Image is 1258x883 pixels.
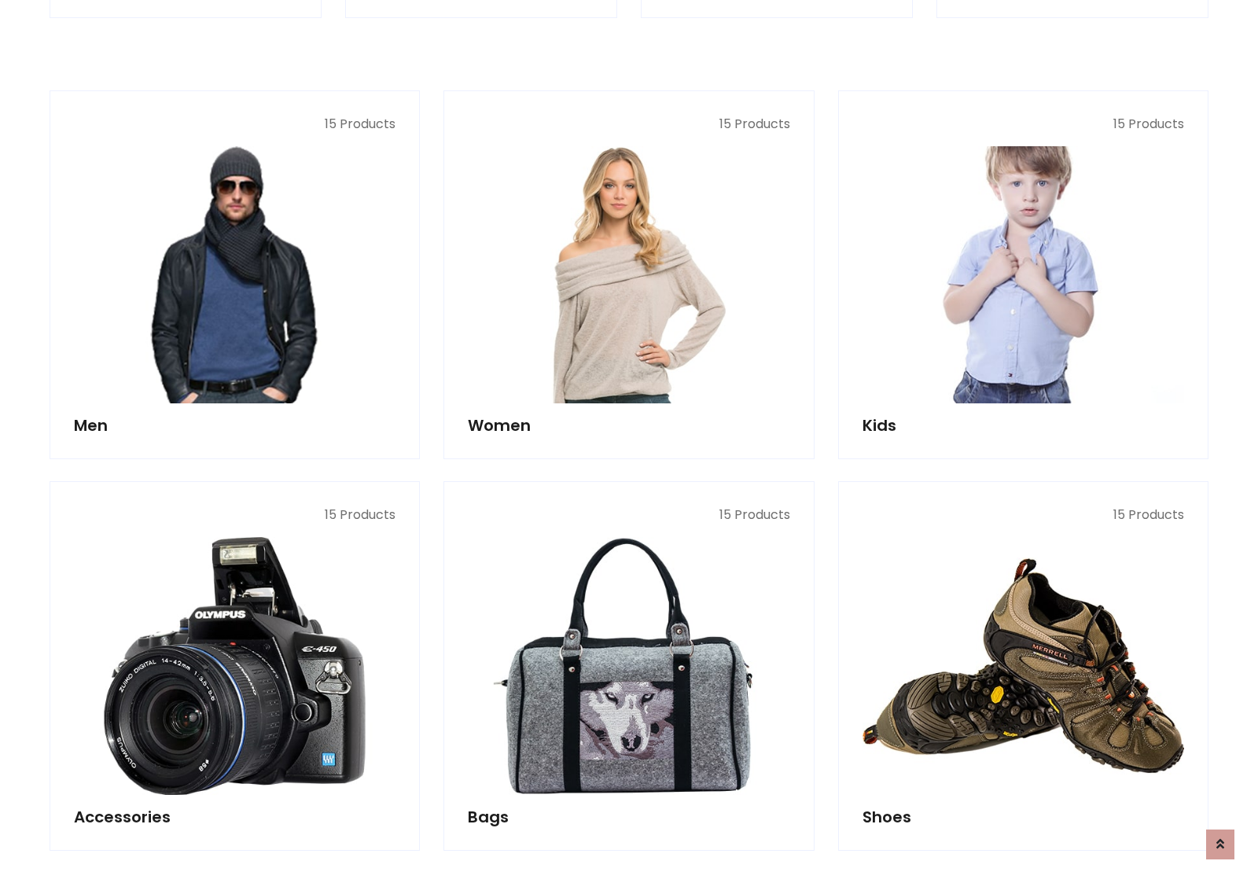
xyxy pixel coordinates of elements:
[468,506,789,524] p: 15 Products
[468,416,789,435] h5: Women
[863,416,1184,435] h5: Kids
[468,808,789,826] h5: Bags
[863,808,1184,826] h5: Shoes
[74,808,395,826] h5: Accessories
[74,416,395,435] h5: Men
[74,506,395,524] p: 15 Products
[863,506,1184,524] p: 15 Products
[863,115,1184,134] p: 15 Products
[468,115,789,134] p: 15 Products
[74,115,395,134] p: 15 Products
